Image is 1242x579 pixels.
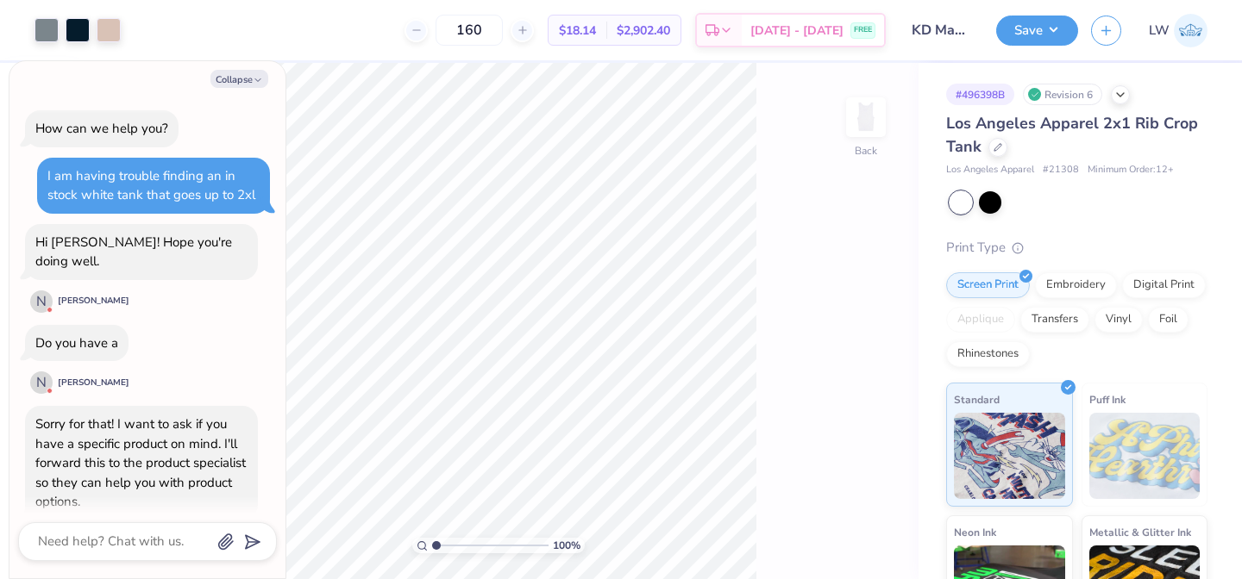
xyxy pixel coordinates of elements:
span: Los Angeles Apparel [946,163,1034,177]
input: Untitled Design [899,13,983,47]
div: # 496398B [946,84,1014,105]
div: How can we help you? [35,120,168,137]
div: N [30,290,53,313]
div: N [30,371,53,394]
div: [PERSON_NAME] [58,295,129,308]
div: Back [855,143,877,159]
span: Minimum Order: 12 + [1088,163,1174,177]
img: Lauren Winslow [1174,14,1207,47]
div: Hi [PERSON_NAME]! Hope you're doing well. [35,233,232,271]
div: Sorry for that! I want to ask if you have a specific product on mind. I'll forward this to the pr... [35,415,246,510]
span: # 21308 [1043,163,1079,177]
div: Print Type [946,238,1207,258]
button: Collapse [210,70,268,88]
div: Do you have a [35,334,118,352]
div: Embroidery [1035,272,1117,298]
span: Los Angeles Apparel 2x1 Rib Crop Tank [946,113,1198,157]
button: Save [996,16,1078,46]
div: Vinyl [1095,307,1143,333]
div: Revision 6 [1023,84,1102,105]
span: Metallic & Glitter Ink [1089,523,1191,541]
span: Standard [954,390,1000,408]
input: – – [436,15,503,46]
span: Neon Ink [954,523,996,541]
div: Transfers [1020,307,1089,333]
span: Puff Ink [1089,390,1126,408]
div: Screen Print [946,272,1030,298]
a: LW [1149,14,1207,47]
div: Applique [946,307,1015,333]
img: Puff Ink [1089,413,1201,499]
span: 100 % [553,538,580,553]
span: $2,902.40 [617,22,670,40]
div: [PERSON_NAME] [58,377,129,389]
img: Standard [954,413,1065,499]
span: [DATE] - [DATE] [750,22,844,40]
div: I am having trouble finding an in stock white tank that goes up to 2xl [47,167,255,204]
span: FREE [854,24,872,36]
div: Foil [1148,307,1189,333]
span: LW [1149,21,1170,40]
span: $18.14 [559,22,596,40]
div: Digital Print [1122,272,1206,298]
div: Rhinestones [946,341,1030,367]
img: Back [849,100,883,134]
